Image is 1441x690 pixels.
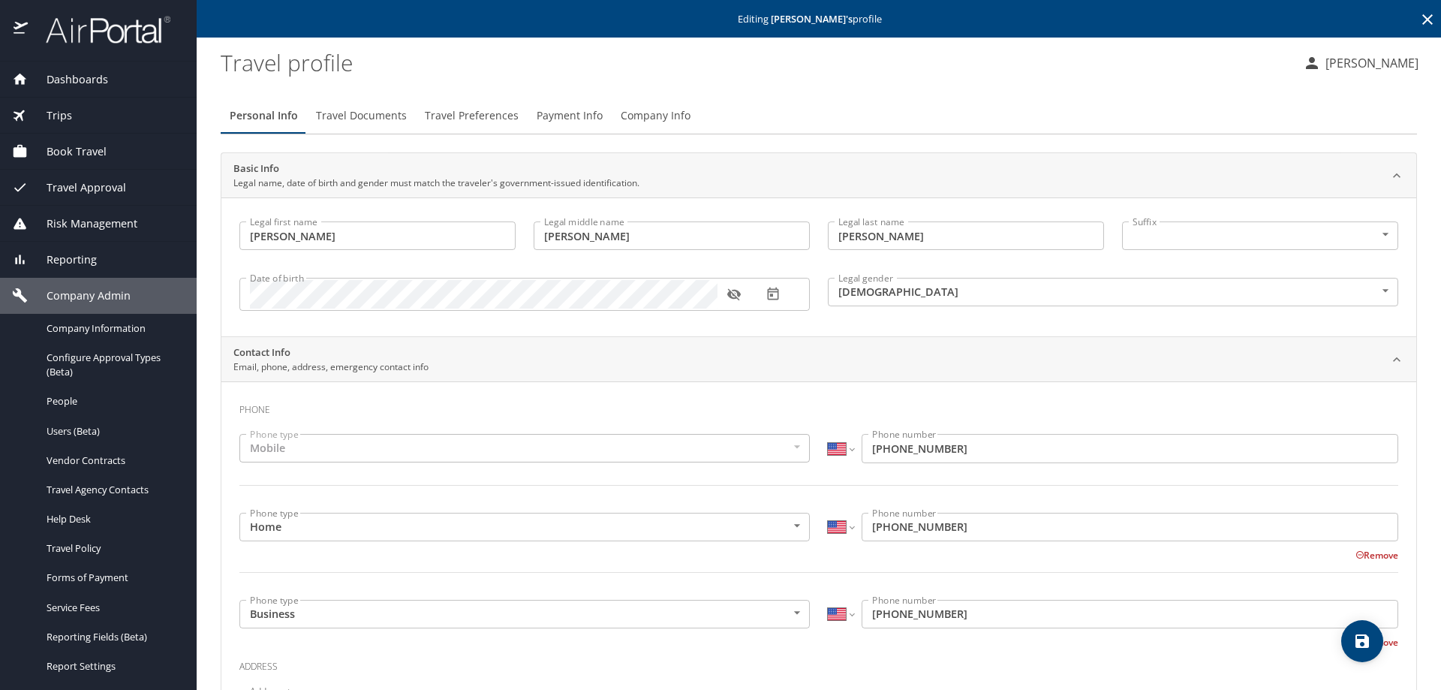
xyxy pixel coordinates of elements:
span: Forms of Payment [47,571,179,585]
span: Travel Documents [316,107,407,125]
h3: Phone [239,393,1398,419]
p: Legal name, date of birth and gender must match the traveler's government-issued identification. [233,176,639,190]
h3: Address [239,650,1398,676]
span: Company Info [621,107,690,125]
span: Report Settings [47,659,179,673]
div: Mobile [239,434,810,463]
div: [DEMOGRAPHIC_DATA] [828,278,1398,306]
span: Travel Agency Contacts [47,483,179,497]
span: Reporting [28,252,97,268]
h2: Basic Info [233,161,639,176]
div: ​ [1122,221,1398,250]
span: Vendor Contracts [47,453,179,468]
span: Travel Approval [28,179,126,196]
span: People [47,394,179,408]
button: Remove [1355,549,1398,562]
span: Payment Info [537,107,603,125]
span: Book Travel [28,143,107,160]
span: Company Admin [28,288,131,304]
span: Travel Preferences [425,107,519,125]
div: Profile [221,98,1417,134]
div: Basic InfoLegal name, date of birth and gender must match the traveler's government-issued identi... [221,153,1416,198]
span: Personal Info [230,107,298,125]
div: Contact InfoEmail, phone, address, emergency contact info [221,337,1416,382]
span: Configure Approval Types (Beta) [47,351,179,379]
span: Help Desk [47,512,179,526]
img: airportal-logo.png [29,15,170,44]
div: Basic InfoLegal name, date of birth and gender must match the traveler's government-issued identi... [221,197,1416,336]
span: Travel Policy [47,541,179,556]
p: Email, phone, address, emergency contact info [233,360,429,374]
p: Editing profile [201,14,1436,24]
p: [PERSON_NAME] [1321,54,1418,72]
img: icon-airportal.png [14,15,29,44]
div: Home [239,513,810,541]
span: Trips [28,107,72,124]
div: Business [239,600,810,628]
h1: Travel profile [221,39,1291,86]
strong: [PERSON_NAME] 's [771,12,853,26]
span: Company Information [47,321,179,336]
span: Risk Management [28,215,137,232]
span: Users (Beta) [47,424,179,438]
h2: Contact Info [233,345,429,360]
span: Reporting Fields (Beta) [47,630,179,644]
button: save [1341,620,1383,662]
span: Dashboards [28,71,108,88]
button: [PERSON_NAME] [1297,50,1424,77]
span: Service Fees [47,601,179,615]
